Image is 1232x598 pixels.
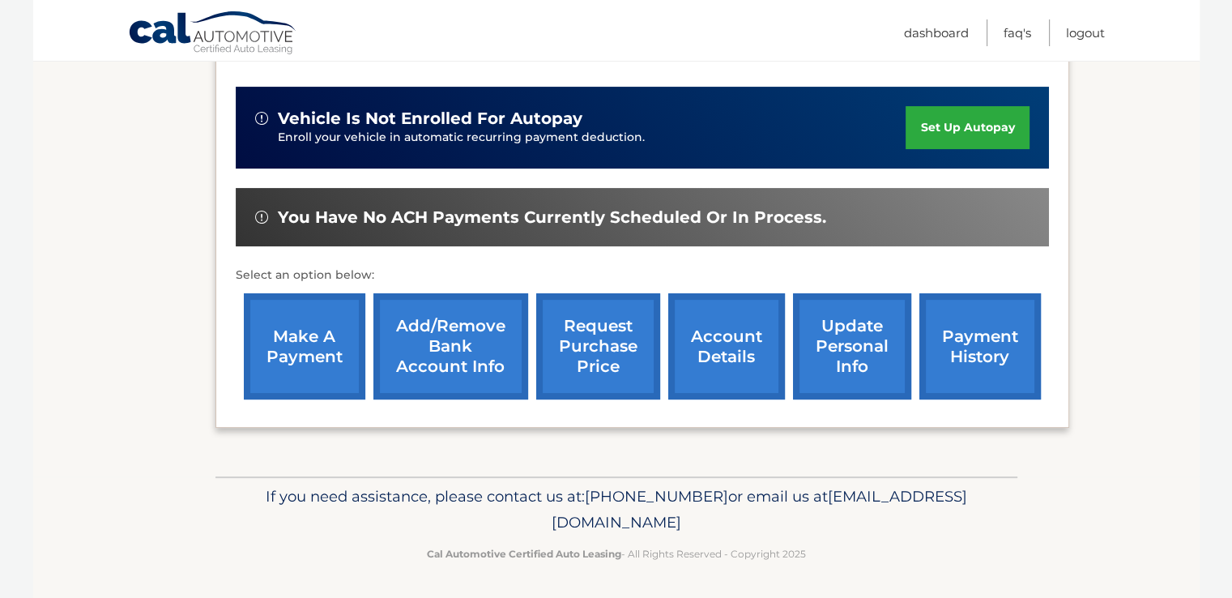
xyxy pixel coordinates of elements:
a: Cal Automotive [128,11,298,58]
a: Dashboard [904,19,969,46]
a: Add/Remove bank account info [373,293,528,399]
p: - All Rights Reserved - Copyright 2025 [226,545,1007,562]
p: If you need assistance, please contact us at: or email us at [226,484,1007,536]
strong: Cal Automotive Certified Auto Leasing [427,548,621,560]
a: set up autopay [906,106,1029,149]
a: make a payment [244,293,365,399]
a: FAQ's [1004,19,1031,46]
a: Logout [1066,19,1105,46]
a: payment history [919,293,1041,399]
span: [EMAIL_ADDRESS][DOMAIN_NAME] [552,487,967,532]
span: [PHONE_NUMBER] [585,487,728,506]
span: vehicle is not enrolled for autopay [278,109,582,129]
img: alert-white.svg [255,211,268,224]
img: alert-white.svg [255,112,268,125]
a: update personal info [793,293,911,399]
p: Enroll your vehicle in automatic recurring payment deduction. [278,129,906,147]
p: Select an option below: [236,266,1049,285]
span: You have no ACH payments currently scheduled or in process. [278,207,826,228]
a: account details [668,293,785,399]
a: request purchase price [536,293,660,399]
